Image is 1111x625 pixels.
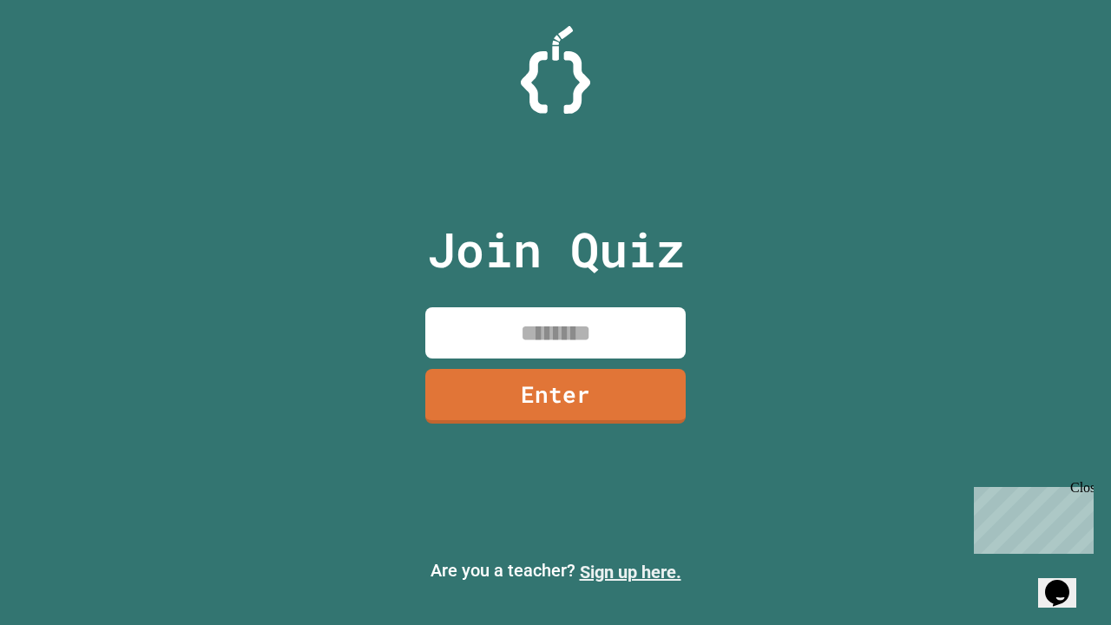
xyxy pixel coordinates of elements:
p: Join Quiz [427,214,685,286]
a: Sign up here. [580,562,681,582]
div: Chat with us now!Close [7,7,120,110]
p: Are you a teacher? [14,557,1097,585]
img: Logo.svg [521,26,590,114]
iframe: chat widget [967,480,1094,554]
a: Enter [425,369,686,424]
iframe: chat widget [1038,556,1094,608]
